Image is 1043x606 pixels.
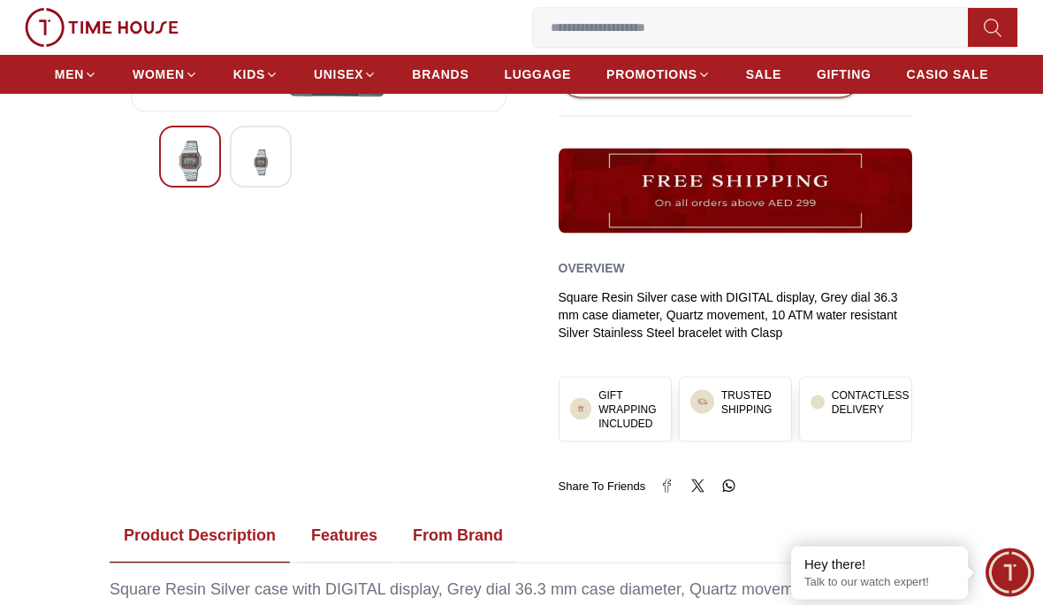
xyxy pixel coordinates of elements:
[817,65,872,83] span: GIFTING
[559,149,913,234] img: ...
[245,142,277,185] img: CASIO Unisex DIGITAL Grey Dial Watch - A168WA-5AYDF
[133,65,185,83] span: WOMEN
[721,388,780,417] h3: TRUSTED SHIPPING
[804,575,955,590] p: Talk to our watch expert!
[504,58,571,90] a: LUGGAGE
[746,65,781,83] span: SALE
[412,65,468,83] span: BRANDS
[817,58,872,90] a: GIFTING
[399,509,517,564] button: From Brand
[606,58,711,90] a: PROMOTIONS
[110,509,290,564] button: Product Description
[233,65,265,83] span: KIDS
[606,65,697,83] span: PROMOTIONS
[907,65,989,83] span: CASIO SALE
[174,142,206,182] img: CASIO Unisex DIGITAL Grey Dial Watch - A168WA-5AYDF
[986,548,1034,597] div: Chat Widget
[804,556,955,573] div: Hey there!
[133,58,198,90] a: WOMEN
[907,58,989,90] a: CASIO SALE
[746,58,781,90] a: SALE
[559,478,646,495] span: Share To Friends
[559,288,913,341] div: Square Resin Silver case with DIGITAL display, Grey dial 36.3 mm case diameter, Quartz movement, ...
[412,58,468,90] a: BRANDS
[233,58,278,90] a: KIDS
[55,58,97,90] a: MEN
[598,388,660,431] h3: GIFT WRAPPING INCLUDED
[314,65,363,83] span: UNISEX
[297,509,392,564] button: Features
[25,8,179,47] img: ...
[314,58,377,90] a: UNISEX
[832,388,910,417] h3: CONTACTLESS DELIVERY
[504,65,571,83] span: LUGGAGE
[559,255,625,281] h2: Overview
[697,397,707,407] img: ...
[55,65,84,83] span: MEN
[577,405,585,413] img: ...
